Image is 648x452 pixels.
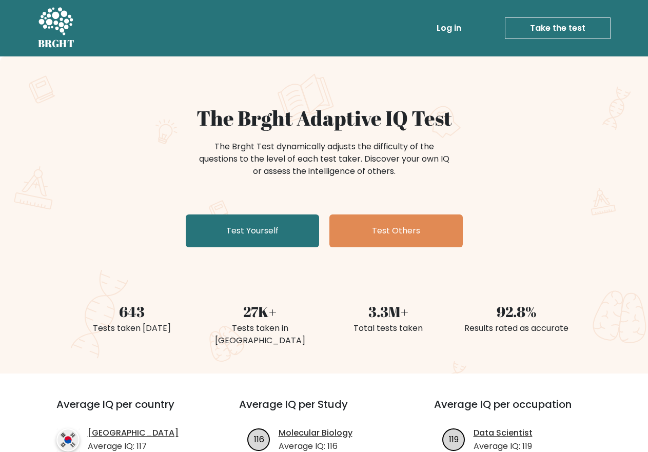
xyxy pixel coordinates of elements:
[505,17,611,39] a: Take the test
[330,322,446,335] div: Total tests taken
[433,18,465,38] a: Log in
[253,433,264,445] text: 116
[459,301,575,322] div: 92.8%
[56,398,202,423] h3: Average IQ per country
[38,37,75,50] h5: BRGHT
[88,427,179,439] a: [GEOGRAPHIC_DATA]
[202,322,318,347] div: Tests taken in [GEOGRAPHIC_DATA]
[186,214,319,247] a: Test Yourself
[239,398,409,423] h3: Average IQ per Study
[196,141,453,178] div: The Brght Test dynamically adjusts the difficulty of the questions to the level of each test take...
[56,428,80,451] img: country
[459,322,575,335] div: Results rated as accurate
[74,106,575,130] h1: The Brght Adaptive IQ Test
[202,301,318,322] div: 27K+
[434,398,604,423] h3: Average IQ per occupation
[74,301,190,322] div: 643
[474,427,533,439] a: Data Scientist
[329,214,463,247] a: Test Others
[74,322,190,335] div: Tests taken [DATE]
[279,427,352,439] a: Molecular Biology
[449,433,459,445] text: 119
[38,4,75,52] a: BRGHT
[330,301,446,322] div: 3.3M+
